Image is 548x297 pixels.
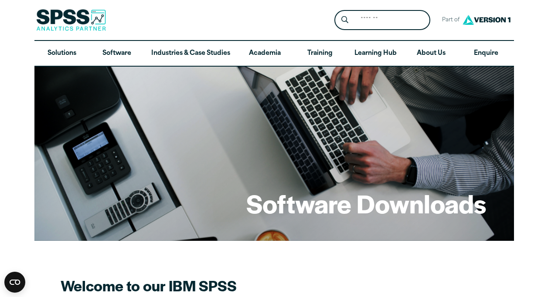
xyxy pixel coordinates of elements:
[334,10,430,30] form: Site Header Search Form
[36,9,106,31] img: SPSS Analytics Partner
[34,41,514,66] nav: Desktop version of site main menu
[246,186,486,220] h1: Software Downloads
[237,41,292,66] a: Academia
[404,41,459,66] a: About Us
[144,41,237,66] a: Industries & Case Studies
[347,41,404,66] a: Learning Hub
[292,41,347,66] a: Training
[337,12,353,28] button: Search magnifying glass icon
[34,41,89,66] a: Solutions
[459,41,514,66] a: Enquire
[4,272,25,293] button: Open CMP widget
[437,14,460,27] span: Part of
[460,12,513,28] img: Version1 Logo
[89,41,144,66] a: Software
[341,16,348,24] svg: Search magnifying glass icon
